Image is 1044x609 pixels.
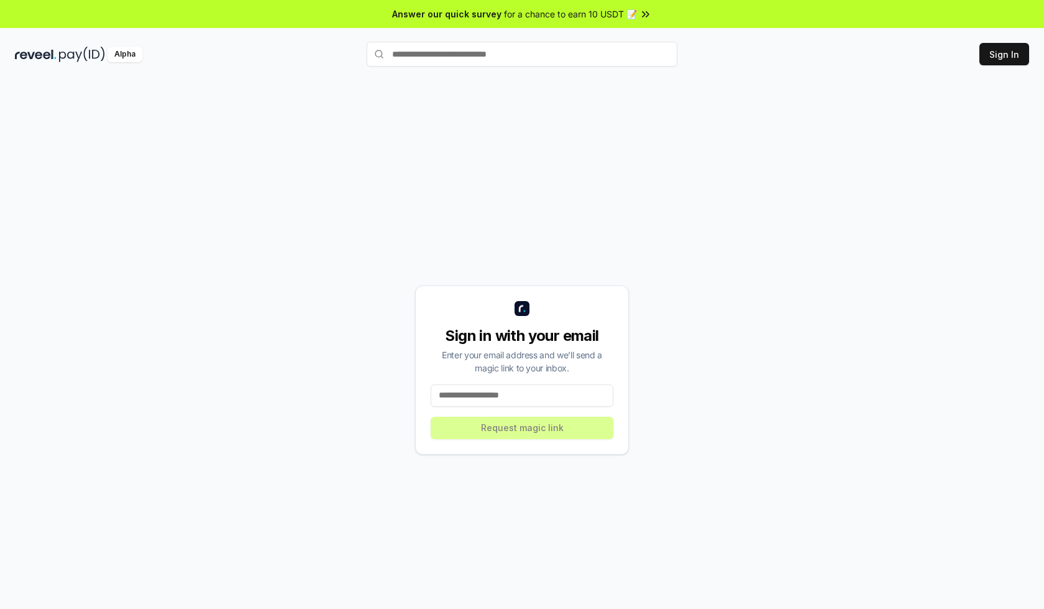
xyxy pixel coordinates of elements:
[392,7,501,21] span: Answer our quick survey
[515,301,529,316] img: logo_small
[59,47,105,62] img: pay_id
[979,43,1029,65] button: Sign In
[431,348,613,374] div: Enter your email address and we’ll send a magic link to your inbox.
[504,7,637,21] span: for a chance to earn 10 USDT 📝
[15,47,57,62] img: reveel_dark
[108,47,142,62] div: Alpha
[431,326,613,346] div: Sign in with your email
